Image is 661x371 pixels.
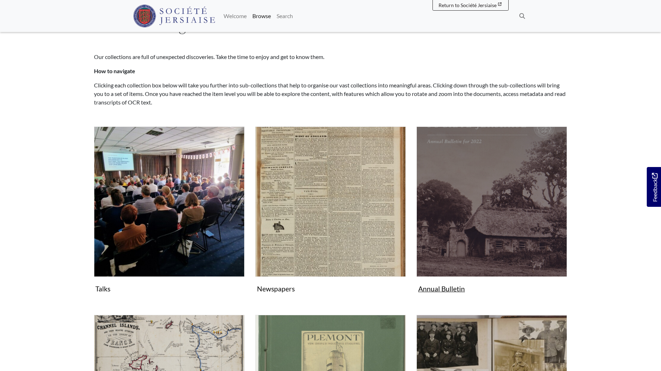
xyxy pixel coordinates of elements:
[411,127,572,306] div: Subcollection
[133,5,215,27] img: Société Jersiaise
[250,9,274,23] a: Browse
[416,127,567,296] a: Annual Bulletin Annual Bulletin
[94,53,567,61] p: Our collections are full of unexpected discoveries. Take the time to enjoy and get to know them.
[221,9,250,23] a: Welcome
[94,81,567,107] p: Clicking each collection box below will take you further into sub-collections that help to organi...
[274,9,296,23] a: Search
[133,3,215,29] a: Société Jersiaise logo
[94,127,245,296] a: Talks Talks
[650,173,659,201] span: Feedback
[647,167,661,207] a: Would you like to provide feedback?
[250,127,411,306] div: Subcollection
[416,127,567,277] img: Annual Bulletin
[94,68,135,74] strong: How to navigate
[255,127,406,296] a: Newspapers Newspapers
[255,127,406,277] img: Newspapers
[439,2,497,8] span: Return to Société Jersiaise
[89,127,250,306] div: Subcollection
[94,127,245,277] img: Talks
